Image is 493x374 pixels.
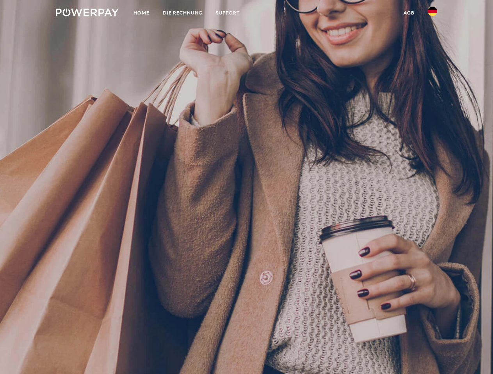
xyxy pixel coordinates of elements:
[56,9,119,16] img: logo-powerpay-white.svg
[428,7,437,16] img: de
[397,6,421,20] a: agb
[209,6,246,20] a: SUPPORT
[156,6,209,20] a: DIE RECHNUNG
[127,6,156,20] a: Home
